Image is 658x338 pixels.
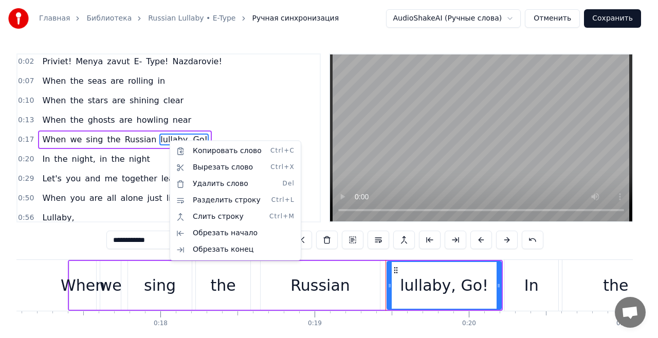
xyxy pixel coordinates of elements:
div: Обрезать начало [172,225,299,241]
div: Копировать слово [172,143,299,159]
div: Слить строку [172,209,299,225]
div: Вырезать слово [172,159,299,176]
span: Ctrl+C [270,147,295,155]
span: Ctrl+M [269,213,295,221]
div: Обрезать конец [172,241,299,258]
span: Ctrl+X [270,163,295,172]
span: Ctrl+L [271,196,295,204]
div: Удалить слово [172,176,299,192]
span: Del [282,180,295,188]
div: Разделить строку [172,192,299,209]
